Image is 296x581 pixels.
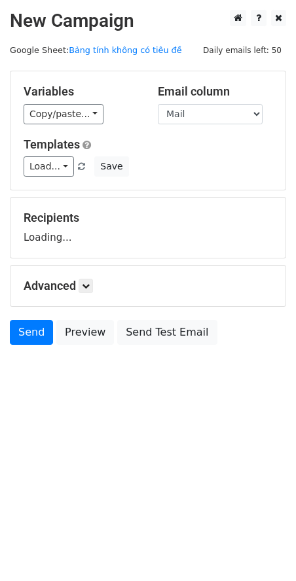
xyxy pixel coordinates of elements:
div: Loading... [24,211,272,245]
a: Send Test Email [117,320,217,345]
h5: Advanced [24,279,272,293]
a: Preview [56,320,114,345]
a: Daily emails left: 50 [198,45,286,55]
h2: New Campaign [10,10,286,32]
h5: Recipients [24,211,272,225]
h5: Variables [24,84,138,99]
a: Bảng tính không có tiêu đề [69,45,181,55]
a: Copy/paste... [24,104,103,124]
span: Daily emails left: 50 [198,43,286,58]
a: Load... [24,156,74,177]
a: Send [10,320,53,345]
h5: Email column [158,84,272,99]
small: Google Sheet: [10,45,182,55]
button: Save [94,156,128,177]
a: Templates [24,137,80,151]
